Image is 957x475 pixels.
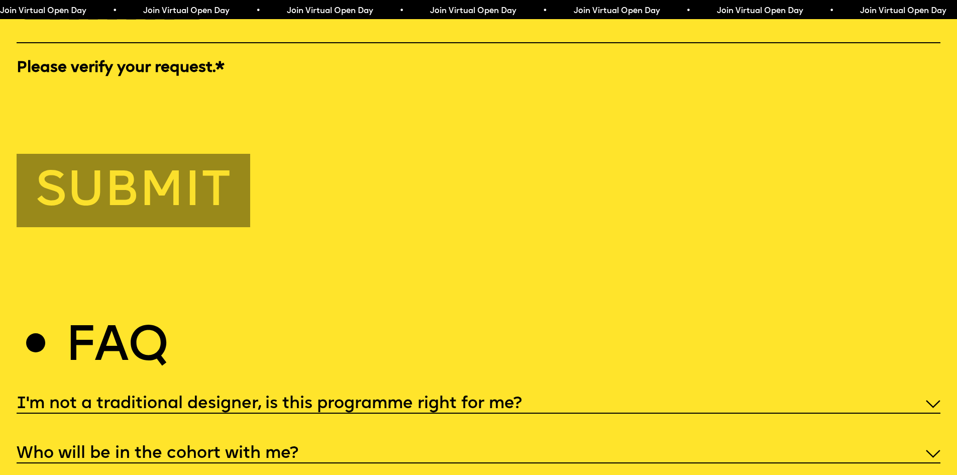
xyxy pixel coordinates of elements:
button: Submit [17,154,250,227]
span: • [112,7,117,15]
h5: I'm not a traditional designer, is this programme right for me? [17,399,522,409]
span: • [542,7,547,15]
span: • [398,7,403,15]
h5: Who will be in the cohort with me? [17,449,298,459]
span: • [255,7,260,15]
span: • [685,7,690,15]
span: • [829,7,833,15]
h2: Faq [65,327,167,368]
iframe: reCAPTCHA [17,81,169,121]
label: Please verify your request. [17,58,940,79]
